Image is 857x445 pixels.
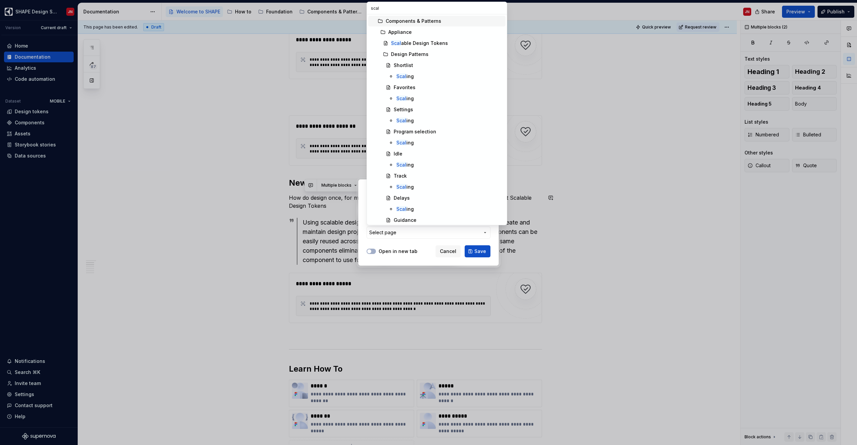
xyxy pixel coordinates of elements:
[396,140,406,145] mark: Scal
[396,73,414,80] div: ing
[391,40,448,47] div: able Design Tokens
[391,51,428,58] div: Design Patterns
[394,106,413,113] div: Settings
[396,118,406,123] mark: Scal
[396,206,414,212] div: ing
[394,195,410,201] div: Delays
[396,96,406,101] mark: Scal
[396,162,406,168] mark: Scal
[396,206,406,212] mark: Scal
[396,73,406,79] mark: Scal
[394,217,416,224] div: Guidance
[367,14,507,225] div: Search in pages...
[394,128,436,135] div: Program selection
[394,173,407,179] div: Track
[396,184,414,190] div: ing
[396,139,414,146] div: ing
[394,62,413,69] div: Shortlist
[367,2,507,14] input: Search in pages...
[396,117,414,124] div: ing
[394,150,402,157] div: Idle
[391,40,401,46] mark: Scal
[388,29,412,36] div: Appliance
[396,95,414,102] div: ing
[396,162,414,168] div: ing
[394,84,415,91] div: Favorites
[396,184,406,190] mark: Scal
[386,18,441,24] div: Components & Patterns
